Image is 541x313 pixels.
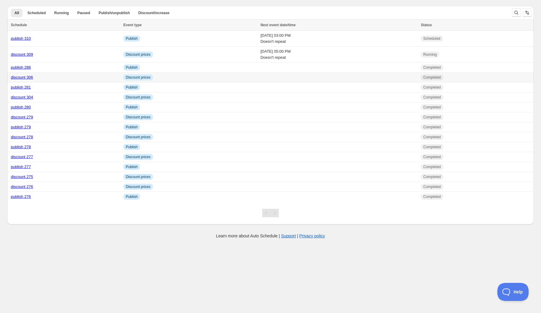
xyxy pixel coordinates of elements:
[126,52,151,57] span: Discount prices
[497,283,529,301] iframe: Toggle Customer Support
[138,11,169,15] span: Discount/increase
[423,85,441,90] span: Completed
[126,95,151,100] span: Discount prices
[423,115,441,120] span: Completed
[523,8,531,17] button: Sort the results
[11,135,33,139] a: discount 278
[126,194,138,199] span: Publish
[126,164,138,169] span: Publish
[126,85,138,90] span: Publish
[423,155,441,159] span: Completed
[126,36,138,41] span: Publish
[11,194,31,199] a: publish 276
[126,125,138,130] span: Publish
[423,75,441,80] span: Completed
[423,174,441,179] span: Completed
[27,11,46,15] span: Scheduled
[11,164,31,169] a: publish 277
[123,23,142,27] span: Event type
[11,145,31,149] a: publish 278
[126,155,151,159] span: Discount prices
[11,174,33,179] a: discount 275
[11,125,31,129] a: publish 279
[11,65,31,70] a: publish 286
[11,75,33,80] a: discount 306
[423,52,437,57] span: Running
[281,233,296,238] a: Support
[11,115,33,119] a: discount 279
[11,36,31,41] a: publish 310
[126,105,138,110] span: Publish
[299,233,325,238] a: Privacy policy
[423,36,440,41] span: Scheduled
[126,115,151,120] span: Discount prices
[423,95,441,100] span: Completed
[423,135,441,139] span: Completed
[259,47,419,63] td: [DATE] 05:00 PM Doesn't repeat
[14,11,19,15] span: All
[11,85,31,89] a: publish 281
[423,164,441,169] span: Completed
[126,135,151,139] span: Discount prices
[126,65,138,70] span: Publish
[126,145,138,149] span: Publish
[11,52,33,57] a: discount 309
[262,209,279,217] nav: Pagination
[98,11,130,15] span: Publish/unpublish
[512,8,521,17] button: Search and filter results
[54,11,69,15] span: Running
[77,11,90,15] span: Paused
[421,23,432,27] span: Status
[11,23,27,27] span: Schedule
[11,184,33,189] a: discount 276
[126,75,151,80] span: Discount prices
[126,184,151,189] span: Discount prices
[423,105,441,110] span: Completed
[259,31,419,47] td: [DATE] 03:00 PM Doesn't repeat
[423,184,441,189] span: Completed
[423,145,441,149] span: Completed
[11,95,33,99] a: discount 304
[260,23,296,27] span: Next event date/time
[126,174,151,179] span: Discount prices
[11,105,31,109] a: publish 280
[11,155,33,159] a: discount 277
[423,65,441,70] span: Completed
[216,233,325,239] p: Learn more about Auto Schedule | |
[423,194,441,199] span: Completed
[423,125,441,130] span: Completed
